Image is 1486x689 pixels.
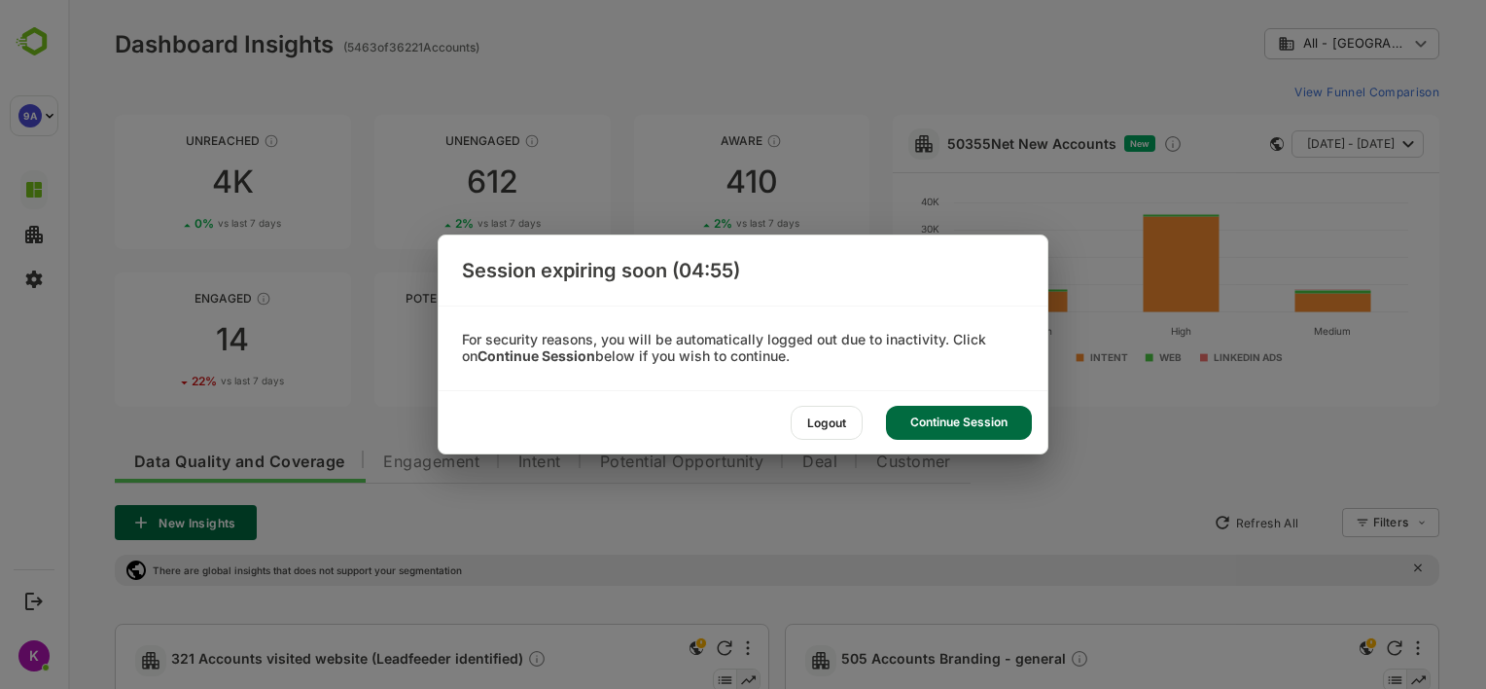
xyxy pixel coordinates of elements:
[1239,131,1327,157] span: [DATE] - [DATE]
[646,374,732,388] div: 0 %
[773,649,1029,671] a: 505 Accounts Branding - generalDescription not present
[1002,649,1021,671] div: Description not present
[450,454,493,470] span: Intent
[1137,507,1239,538] button: Refresh All
[669,374,732,388] span: vs last 7 days
[1348,640,1352,656] div: More
[66,454,276,470] span: Data Quality and Coverage
[734,454,769,470] span: Deal
[532,454,696,470] span: Potential Opportunity
[1095,134,1114,154] div: Discover new ICP-fit accounts showing engagement — via intent surges, anonymous website visits, L...
[439,332,1047,365] div: For security reasons, you will be automatically logged out due to inactivity. Click on below if y...
[649,640,664,656] div: Refresh
[668,216,731,231] span: vs last 7 days
[617,636,640,663] div: This is a global insight. Segment selection is not applicable for this view
[85,564,394,576] p: There are global insights that does not support your segmentation
[1305,515,1340,529] div: Filters
[188,291,203,307] div: These accounts are warm, further nurturing would qualify them to MQAs
[150,216,213,231] span: vs last 7 days
[306,133,543,148] div: Unengaged
[646,216,731,231] div: 2 %
[566,291,802,306] div: Active Opportunity
[47,324,283,355] div: 14
[459,649,478,671] div: Description not present
[275,40,411,54] ag: ( 5463 of 36221 Accounts)
[886,406,1032,440] div: Continue Session
[306,272,543,407] a: Potential OpportunityThese accounts are MQAs and can be passed on to Inside Sales00%vs last 7 days
[939,325,984,338] text: Very High
[47,166,283,198] div: 4K
[47,272,283,407] a: EngagedThese accounts are warm, further nurturing would qualify them to MQAs1422%vs last 7 days
[495,291,511,307] div: These accounts are MQAs and can be passed on to Inside Sales
[566,324,802,355] div: 0
[1062,138,1081,149] span: New
[1319,640,1334,656] div: Refresh
[386,374,473,388] div: 0 %
[1196,25,1371,63] div: All - [GEOGRAPHIC_DATA]
[1219,76,1371,107] button: View Funnel Comparison
[47,291,283,306] div: Engaged
[306,115,543,249] a: UnengagedThese accounts have not shown enough engagement and need nurturing6122%vs last 7 days
[698,133,714,149] div: These accounts have just entered the buying cycle and need further nurturing
[153,374,216,388] span: vs last 7 days
[1223,130,1356,158] button: [DATE] - [DATE]
[1210,35,1340,53] div: All - Denmark
[47,30,265,58] div: Dashboard Insights
[678,640,682,656] div: More
[566,115,802,249] a: AwareThese accounts have just entered the buying cycle and need further nurturing4102%vs last 7 days
[1103,325,1123,338] text: High
[103,649,478,671] span: 321 Accounts visited website (Leadfeeder identified)
[124,374,216,388] div: 22 %
[478,347,595,364] b: Continue Session
[566,272,802,407] a: Active OpportunityThese accounts have open opportunities which might be at any of the Sales Stage...
[879,135,1048,152] a: 50355Net New Accounts
[743,291,759,307] div: These accounts have open opportunities which might be at any of the Sales Stages
[853,250,871,262] text: 20K
[853,223,871,235] text: 30K
[791,406,863,440] div: Logout
[566,166,802,198] div: 410
[439,236,1047,306] div: Session expiring soon (04:55)
[47,133,283,148] div: Unreached
[1235,36,1340,51] span: All - [GEOGRAPHIC_DATA]
[387,216,473,231] div: 2 %
[855,277,871,289] text: 10K
[126,216,213,231] div: 0 %
[315,454,411,470] span: Engagement
[195,133,211,149] div: These accounts have not been engaged with for a defined time period
[103,649,486,671] a: 321 Accounts visited website (Leadfeeder identified)Description not present
[47,505,189,540] button: New Insights
[566,133,802,148] div: Aware
[456,133,472,149] div: These accounts have not shown enough engagement and need nurturing
[1246,325,1283,337] text: Medium
[773,649,1021,671] span: 505 Accounts Branding - general
[306,166,543,198] div: 612
[853,196,871,207] text: 40K
[866,305,871,316] text: 0
[808,454,883,470] span: Customer
[1287,636,1310,663] div: This is a global insight. Segment selection is not applicable for this view
[1202,137,1216,151] div: This card does not support filter and segments
[409,216,473,231] span: vs last 7 days
[1303,505,1371,540] div: Filters
[306,291,543,306] div: Potential Opportunity
[306,324,543,355] div: 0
[47,115,283,249] a: UnreachedThese accounts have not been engaged with for a defined time period4K0%vs last 7 days
[409,374,473,388] span: vs last 7 days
